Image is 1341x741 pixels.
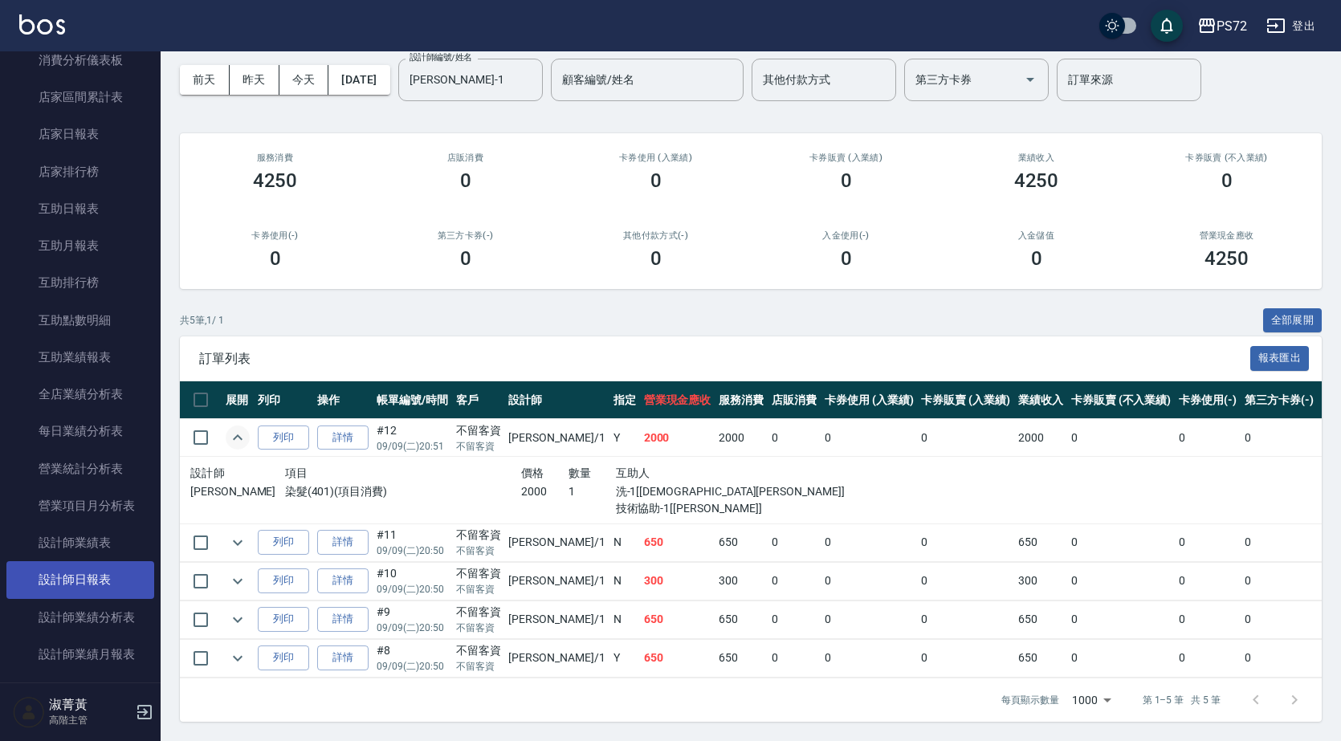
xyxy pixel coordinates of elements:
p: 共 5 筆, 1 / 1 [180,313,224,328]
img: Person [13,696,45,728]
td: Y [609,419,640,457]
a: 報表匯出 [1250,350,1310,365]
a: 設計師日報表 [6,561,154,598]
h3: 4250 [1014,169,1059,192]
a: 店家排行榜 [6,153,154,190]
button: PS72 [1191,10,1253,43]
td: 0 [768,419,821,457]
h2: 卡券販賣 (不入業績) [1151,153,1302,163]
div: 不留客資 [456,527,501,544]
div: 不留客資 [456,642,501,659]
a: 互助月報表 [6,227,154,264]
td: 0 [917,419,1014,457]
p: 09/09 (二) 20:50 [377,659,448,674]
a: 每日業績分析表 [6,413,154,450]
th: 服務消費 [715,381,768,419]
a: 詳情 [317,607,369,632]
h2: 入金儲值 [960,230,1112,241]
p: 洗-1[[DEMOGRAPHIC_DATA][PERSON_NAME]] [616,483,758,500]
td: [PERSON_NAME] /1 [504,639,609,677]
a: 互助排行榜 [6,264,154,301]
h2: 卡券使用 (入業績) [580,153,732,163]
div: 1000 [1066,678,1117,722]
a: 詳情 [317,645,369,670]
h3: 服務消費 [199,153,351,163]
div: 不留客資 [456,422,501,439]
th: 列印 [254,381,313,419]
img: Logo [19,14,65,35]
h2: 營業現金應收 [1151,230,1302,241]
td: 650 [715,601,768,638]
button: 列印 [258,530,309,555]
button: 列印 [258,425,309,450]
th: 客戶 [452,381,505,419]
th: 卡券使用(-) [1175,381,1241,419]
td: 0 [1175,419,1241,457]
span: 項目 [285,466,308,479]
h5: 淑菁黃 [49,697,131,713]
td: 300 [1014,562,1067,600]
td: 650 [1014,523,1067,561]
button: 報表匯出 [1250,346,1310,371]
a: 設計師抽成報表 [6,673,154,710]
td: 650 [640,639,715,677]
td: 0 [1241,562,1318,600]
p: 不留客資 [456,582,501,596]
h3: 0 [1221,169,1233,192]
h3: 0 [460,247,471,270]
td: [PERSON_NAME] /1 [504,601,609,638]
td: 300 [640,562,715,600]
td: 650 [1014,601,1067,638]
td: 0 [1067,562,1175,600]
td: 0 [1067,601,1175,638]
span: 價格 [521,466,544,479]
td: [PERSON_NAME] /1 [504,419,609,457]
td: 0 [821,601,918,638]
h3: 0 [460,169,471,192]
td: 0 [768,601,821,638]
td: N [609,523,640,561]
button: save [1151,10,1183,42]
td: 0 [1241,523,1318,561]
p: 高階主管 [49,713,131,727]
h3: 0 [650,169,662,192]
td: 0 [917,639,1014,677]
th: 操作 [313,381,373,419]
td: #8 [373,639,452,677]
td: 650 [640,523,715,561]
th: 帳單編號/時間 [373,381,452,419]
a: 設計師業績表 [6,524,154,561]
a: 詳情 [317,530,369,555]
td: #12 [373,419,452,457]
td: 0 [1067,639,1175,677]
span: 互助人 [616,466,650,479]
a: 設計師業績月報表 [6,636,154,673]
button: 登出 [1260,11,1322,41]
h3: 0 [650,247,662,270]
p: 不留客資 [456,544,501,558]
h3: 4250 [253,169,298,192]
th: 設計師 [504,381,609,419]
a: 互助日報表 [6,190,154,227]
a: 營業統計分析表 [6,450,154,487]
td: [PERSON_NAME] /1 [504,523,609,561]
p: 09/09 (二) 20:51 [377,439,448,454]
th: 指定 [609,381,640,419]
td: 0 [1175,562,1241,600]
p: 不留客資 [456,621,501,635]
td: N [609,601,640,638]
h3: 0 [841,247,852,270]
td: 0 [1067,523,1175,561]
p: 2000 [521,483,569,500]
th: 展開 [222,381,254,419]
h2: 卡券販賣 (入業績) [770,153,922,163]
button: [DATE] [328,65,389,95]
p: 第 1–5 筆 共 5 筆 [1143,693,1221,707]
h3: 0 [1031,247,1042,270]
h3: 4250 [1204,247,1249,270]
td: 0 [1067,419,1175,457]
a: 設計師業績分析表 [6,599,154,636]
th: 店販消費 [768,381,821,419]
td: 0 [1175,639,1241,677]
h3: 0 [841,169,852,192]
